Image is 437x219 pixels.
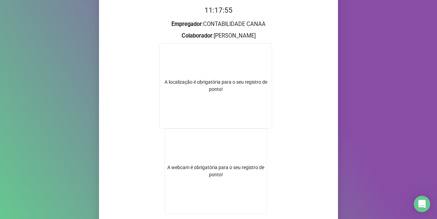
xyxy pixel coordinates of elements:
[165,128,267,214] div: A webcam é obrigatória para o seu registro de ponto!
[182,32,212,39] strong: Colaborador
[107,20,330,29] h3: : CONTABILIDADE CANAA
[205,6,232,14] time: 11:17:55
[414,196,430,212] div: Open Intercom Messenger
[107,31,330,40] h3: : [PERSON_NAME]
[171,21,202,27] strong: Empregador
[160,79,272,93] div: A localização é obrigatória para o seu registro de ponto!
